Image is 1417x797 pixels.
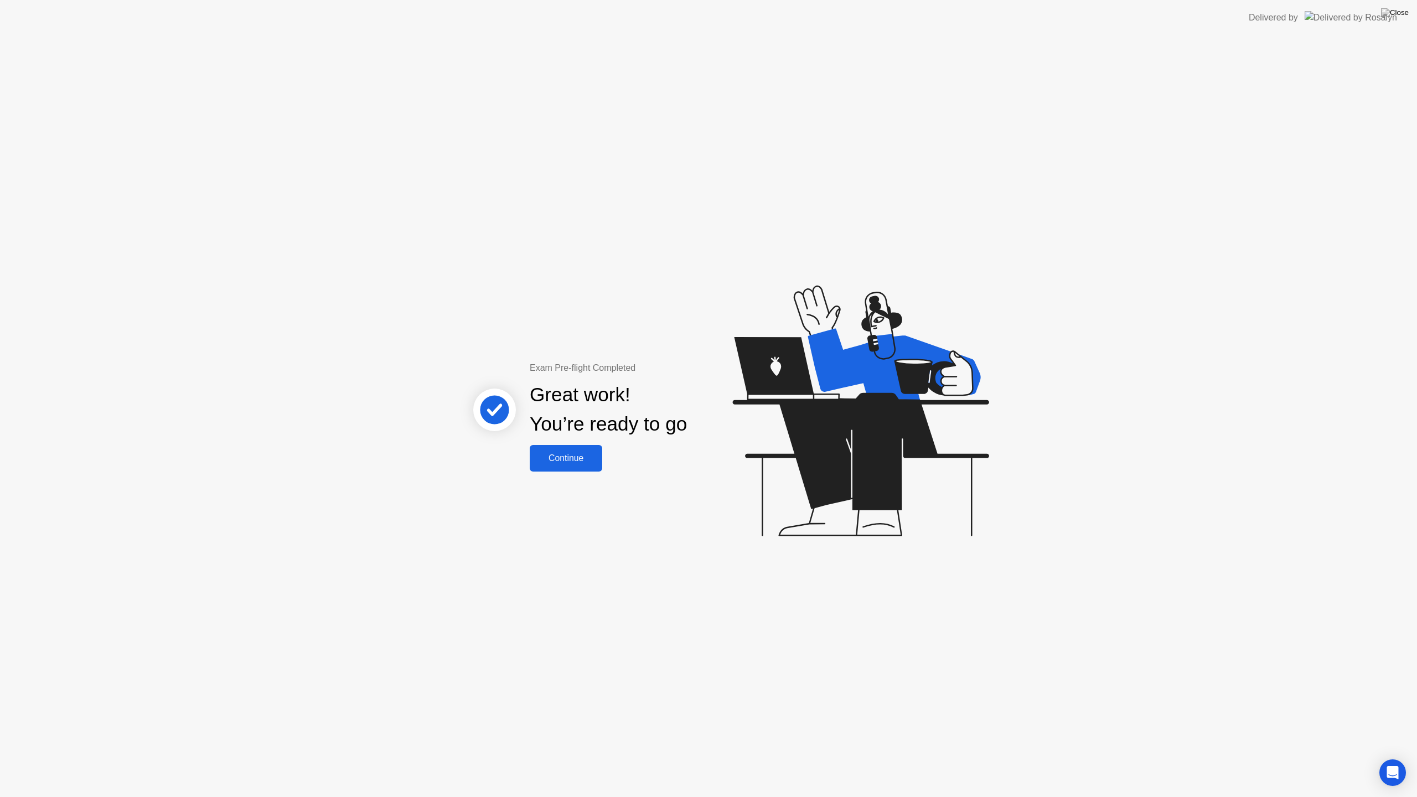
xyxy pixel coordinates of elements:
[1305,11,1397,24] img: Delivered by Rosalyn
[530,361,758,375] div: Exam Pre-flight Completed
[1249,11,1298,24] div: Delivered by
[530,445,602,472] button: Continue
[530,380,687,439] div: Great work! You’re ready to go
[1379,759,1406,786] div: Open Intercom Messenger
[533,453,599,463] div: Continue
[1381,8,1409,17] img: Close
